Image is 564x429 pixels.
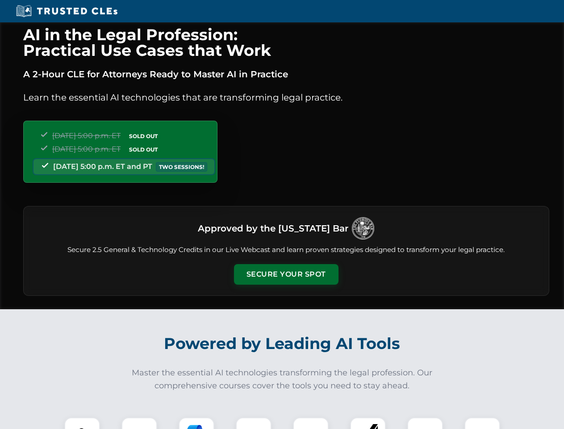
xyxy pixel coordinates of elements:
h2: Powered by Leading AI Tools [35,328,530,359]
p: Learn the essential AI technologies that are transforming legal practice. [23,90,549,105]
h1: AI in the Legal Profession: Practical Use Cases that Work [23,27,549,58]
span: SOLD OUT [126,131,161,141]
span: [DATE] 5:00 p.m. ET [52,131,121,140]
img: Logo [352,217,374,240]
h3: Approved by the [US_STATE] Bar [198,220,348,236]
span: SOLD OUT [126,145,161,154]
img: Trusted CLEs [13,4,120,18]
button: Secure Your Spot [234,264,338,285]
p: Secure 2.5 General & Technology Credits in our Live Webcast and learn proven strategies designed ... [34,245,538,255]
p: Master the essential AI technologies transforming the legal profession. Our comprehensive courses... [126,366,439,392]
span: [DATE] 5:00 p.m. ET [52,145,121,153]
p: A 2-Hour CLE for Attorneys Ready to Master AI in Practice [23,67,549,81]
